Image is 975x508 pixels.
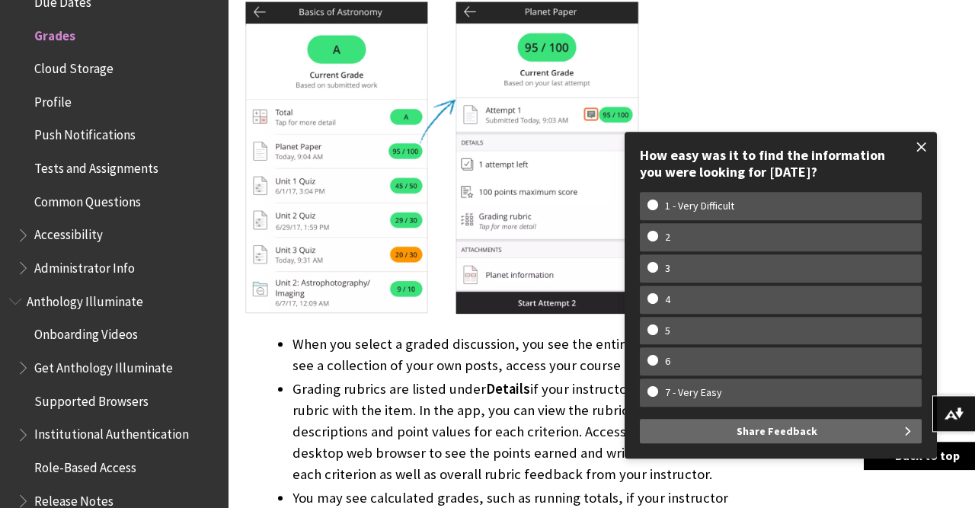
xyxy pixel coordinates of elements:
[34,155,158,176] span: Tests and Assignments
[34,222,103,243] span: Accessibility
[292,379,734,485] li: Grading rubrics are listed under if your instructor associated a rubric with the item. In the app...
[34,56,113,76] span: Cloud Storage
[292,334,734,376] li: When you select a graded discussion, you see the entire discussion. To see a collection of your o...
[34,422,189,443] span: Institutional Authentication
[34,89,72,110] span: Profile
[486,380,530,398] span: Details
[647,231,688,244] w-span: 2
[34,355,173,375] span: Get Anthology Illuminate
[34,255,135,276] span: Administrator Info
[34,123,136,143] span: Push Notifications
[27,289,143,309] span: Anthology Illuminate
[737,419,817,443] span: Share Feedback
[34,322,138,343] span: Onboarding Videos
[647,293,688,306] w-span: 4
[647,355,688,368] w-span: 6
[34,455,136,475] span: Role-Based Access
[640,147,922,180] div: How easy was it to find the information you were looking for [DATE]?
[647,386,740,399] w-span: 7 - Very Easy
[34,388,149,409] span: Supported Browsers
[647,262,688,275] w-span: 3
[647,200,752,212] w-span: 1 - Very Difficult
[640,419,922,443] button: Share Feedback
[647,324,688,337] w-span: 5
[34,23,75,43] span: Grades
[34,189,141,209] span: Common Questions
